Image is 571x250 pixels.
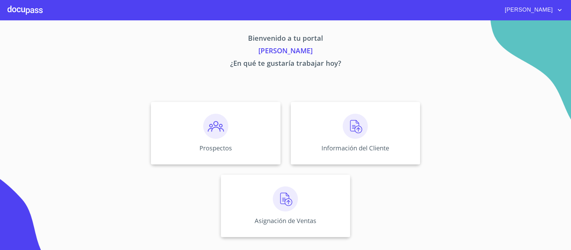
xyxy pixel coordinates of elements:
p: [PERSON_NAME] [93,45,479,58]
img: prospectos.png [203,114,228,139]
p: Información del Cliente [321,144,389,152]
p: ¿En qué te gustaría trabajar hoy? [93,58,479,70]
button: account of current user [500,5,563,15]
p: Prospectos [199,144,232,152]
img: carga.png [343,114,368,139]
p: Asignación de Ventas [255,216,316,225]
span: [PERSON_NAME] [500,5,556,15]
p: Bienvenido a tu portal [93,33,479,45]
img: carga.png [273,186,298,211]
